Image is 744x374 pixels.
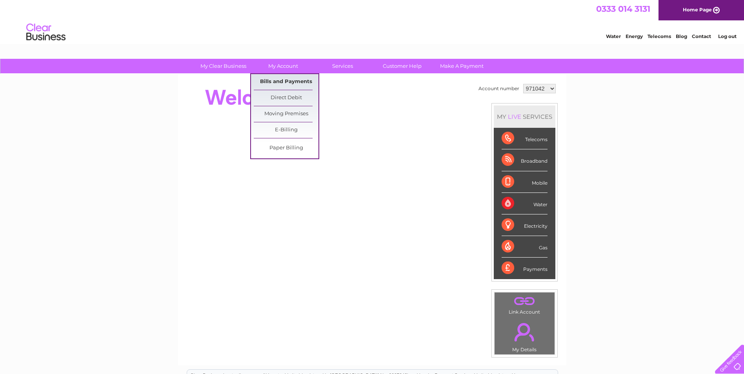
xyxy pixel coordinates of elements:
[502,149,548,171] div: Broadband
[676,33,687,39] a: Blog
[502,214,548,236] div: Electricity
[718,33,737,39] a: Log out
[502,193,548,214] div: Water
[477,82,521,95] td: Account number
[502,258,548,279] div: Payments
[506,113,523,120] div: LIVE
[626,33,643,39] a: Energy
[502,171,548,193] div: Mobile
[497,294,553,308] a: .
[370,59,435,73] a: Customer Help
[606,33,621,39] a: Water
[497,318,553,346] a: .
[254,106,318,122] a: Moving Premises
[692,33,711,39] a: Contact
[251,59,315,73] a: My Account
[596,4,650,14] a: 0333 014 3131
[187,4,558,38] div: Clear Business is a trading name of Verastar Limited (registered in [GEOGRAPHIC_DATA] No. 3667643...
[26,20,66,44] img: logo.png
[254,90,318,106] a: Direct Debit
[254,74,318,90] a: Bills and Payments
[429,59,494,73] a: Make A Payment
[254,122,318,138] a: E-Billing
[494,292,555,317] td: Link Account
[502,236,548,258] div: Gas
[494,105,555,128] div: MY SERVICES
[310,59,375,73] a: Services
[648,33,671,39] a: Telecoms
[254,140,318,156] a: Paper Billing
[502,128,548,149] div: Telecoms
[191,59,256,73] a: My Clear Business
[494,316,555,355] td: My Details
